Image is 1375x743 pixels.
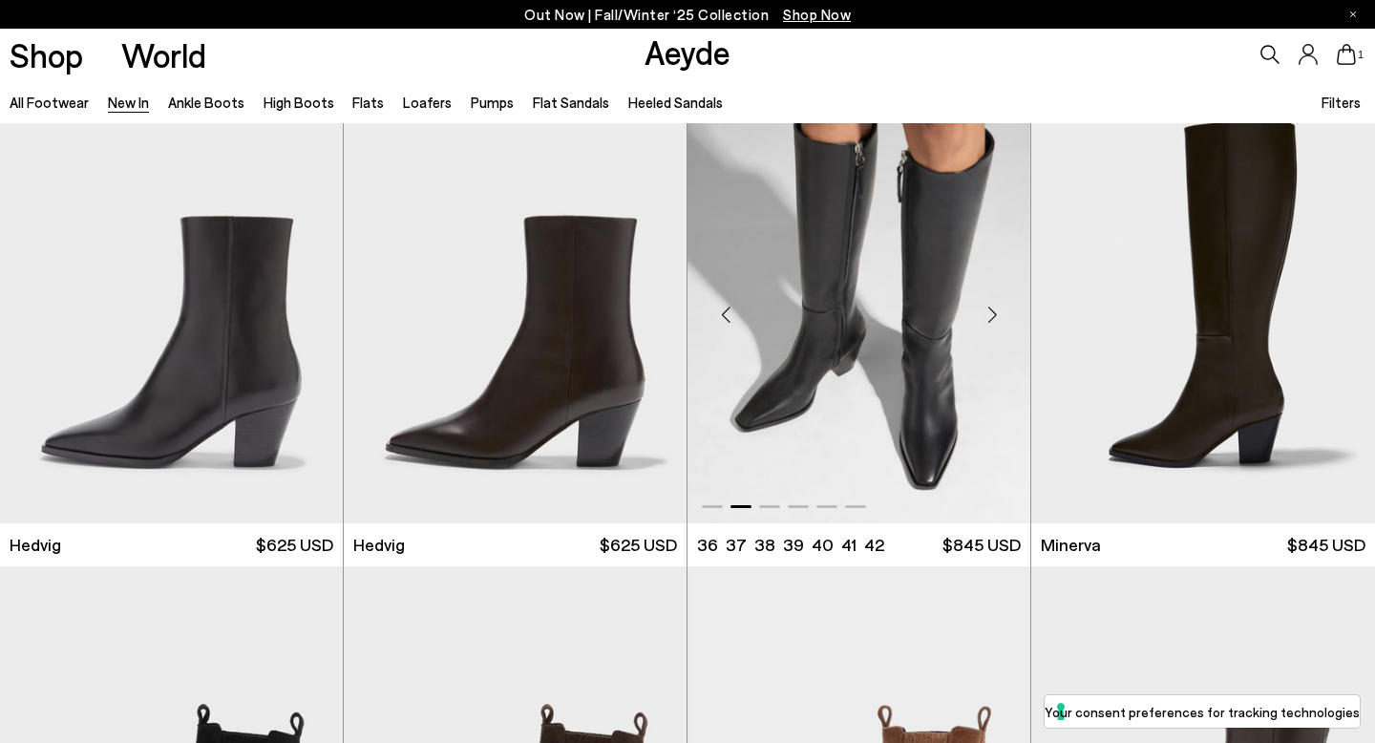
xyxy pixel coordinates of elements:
[1322,94,1361,111] span: Filters
[783,533,804,557] li: 39
[697,287,754,344] div: Previous slide
[687,92,1030,522] img: Minerva High Cowboy Boots
[645,32,730,72] a: Aeyde
[403,94,452,111] a: Loafers
[963,287,1021,344] div: Next slide
[754,533,775,557] li: 38
[344,92,687,522] img: Hedvig Cowboy Ankle Boots
[726,533,747,557] li: 37
[1041,533,1101,557] span: Minerva
[353,533,405,557] span: Hedvig
[1356,50,1365,60] span: 1
[1337,44,1356,65] a: 1
[687,523,1030,566] a: 36 37 38 39 40 41 42 $845 USD
[108,94,149,111] a: New In
[256,533,333,557] span: $625 USD
[1031,523,1375,566] a: Minerva $845 USD
[1287,533,1365,557] span: $845 USD
[812,533,834,557] li: 40
[687,92,1030,522] div: 2 / 6
[628,94,723,111] a: Heeled Sandals
[1031,92,1375,522] img: Minerva High Cowboy Boots
[533,94,609,111] a: Flat Sandals
[471,94,514,111] a: Pumps
[10,533,61,557] span: Hedvig
[121,38,206,72] a: World
[1045,695,1360,728] button: Your consent preferences for tracking technologies
[697,533,878,557] ul: variant
[697,533,718,557] li: 36
[524,3,851,27] p: Out Now | Fall/Winter ‘25 Collection
[168,94,244,111] a: Ankle Boots
[783,6,851,23] span: Navigate to /collections/new-in
[1045,702,1360,722] label: Your consent preferences for tracking technologies
[864,533,884,557] li: 42
[352,94,384,111] a: Flats
[344,523,687,566] a: Hedvig $625 USD
[841,533,857,557] li: 41
[942,533,1021,557] span: $845 USD
[10,38,83,72] a: Shop
[10,94,89,111] a: All Footwear
[600,533,677,557] span: $625 USD
[264,94,334,111] a: High Boots
[687,92,1030,522] a: Next slide Previous slide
